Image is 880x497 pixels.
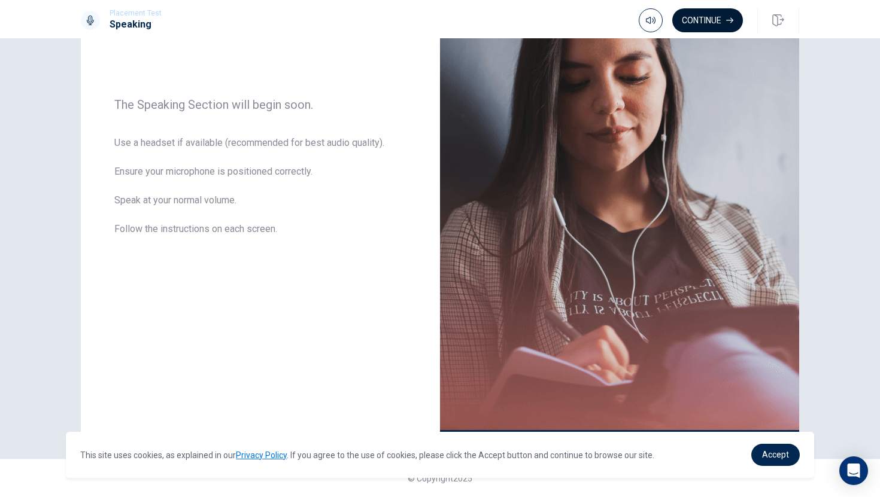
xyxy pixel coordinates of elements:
[762,450,789,459] span: Accept
[66,432,814,478] div: cookieconsent
[839,456,868,485] div: Open Intercom Messenger
[236,450,287,460] a: Privacy Policy
[110,17,162,32] h1: Speaking
[114,136,406,251] span: Use a headset if available (recommended for best audio quality). Ensure your microphone is positi...
[751,444,800,466] a: dismiss cookie message
[80,450,654,460] span: This site uses cookies, as explained in our . If you agree to the use of cookies, please click th...
[110,9,162,17] span: Placement Test
[672,8,743,32] button: Continue
[114,97,406,112] span: The Speaking Section will begin soon.
[408,474,472,483] span: © Copyright 2025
